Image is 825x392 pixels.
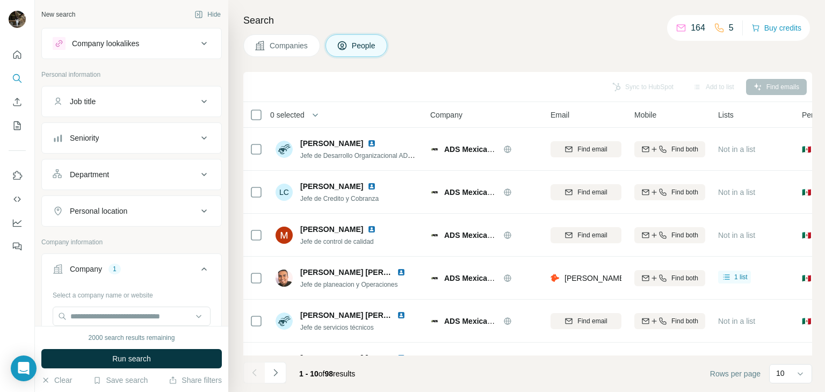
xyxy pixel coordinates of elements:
span: ADS Mexicana S.A. de C.V. [444,188,540,197]
div: Personal location [70,206,127,216]
p: 10 [776,368,785,379]
h4: Search [243,13,812,28]
button: Find email [551,184,621,200]
button: Dashboard [9,213,26,233]
div: 1 [108,264,121,274]
span: 🇲🇽 [802,144,811,155]
span: Rows per page [710,368,761,379]
button: Find both [634,270,705,286]
span: Find email [577,144,607,154]
span: Run search [112,353,151,364]
button: Search [9,69,26,88]
button: Company lookalikes [42,31,221,56]
span: of [319,369,325,378]
button: Find both [634,141,705,157]
button: Share filters [169,375,222,386]
button: Use Surfe on LinkedIn [9,166,26,185]
span: Jefe de servicios técnicos [300,324,374,331]
div: Department [70,169,109,180]
span: 🇲🇽 [802,316,811,326]
div: Select a company name or website [53,286,211,300]
span: [PERSON_NAME] [PERSON_NAME] [300,354,429,362]
button: Find email [551,227,621,243]
img: LinkedIn logo [367,182,376,191]
button: Enrich CSV [9,92,26,112]
img: Logo of ADS Mexicana S.A. de C.V. [430,317,439,325]
button: Find both [634,313,705,329]
img: Avatar [276,355,293,373]
p: Company information [41,237,222,247]
img: Avatar [276,313,293,330]
span: Jefe de planeacion y Operaciones [300,281,397,288]
img: Avatar [276,141,293,158]
span: People [352,40,377,51]
button: Clear [41,375,72,386]
span: Not in a list [718,188,755,197]
span: Find both [671,187,698,197]
span: Find email [577,230,607,240]
div: New search [41,10,75,19]
span: Find both [671,273,698,283]
div: 2000 search results remaining [89,333,175,343]
span: ADS Mexicana S.A. de C.V. [444,317,540,325]
button: Save search [93,375,148,386]
img: Logo of ADS Mexicana S.A. de C.V. [430,188,439,197]
div: Seniority [70,133,99,143]
img: LinkedIn logo [397,311,406,320]
div: Company lookalikes [72,38,139,49]
button: Run search [41,349,222,368]
button: Feedback [9,237,26,256]
span: 1 - 10 [299,369,319,378]
span: Not in a list [718,145,755,154]
span: [PERSON_NAME] [PERSON_NAME] [300,311,429,320]
span: 🇲🇽 [802,187,811,198]
button: Hide [187,6,228,23]
button: Quick start [9,45,26,64]
div: Job title [70,96,96,107]
span: Email [551,110,569,120]
span: Jefe de control de calidad [300,238,374,245]
span: Find both [671,144,698,154]
span: Mobile [634,110,656,120]
p: Personal information [41,70,222,79]
span: ADS Mexicana S.A. de C.V. [444,231,540,239]
span: Not in a list [718,317,755,325]
button: Navigate to next page [265,362,286,383]
button: Seniority [42,125,221,151]
span: Find email [577,187,607,197]
img: Logo of ADS Mexicana S.A. de C.V. [430,231,439,239]
button: Find both [634,184,705,200]
span: ADS Mexicana S.A. de C.V. [444,145,540,154]
img: LinkedIn logo [367,225,376,234]
span: [PERSON_NAME] [300,224,363,235]
span: [PERSON_NAME][EMAIL_ADDRESS][PERSON_NAME][DOMAIN_NAME] [565,274,816,282]
span: 🇲🇽 [802,273,811,284]
button: Use Surfe API [9,190,26,209]
img: LinkedIn logo [397,268,406,277]
img: LinkedIn logo [367,139,376,148]
span: Find both [671,230,698,240]
span: results [299,369,355,378]
button: Find email [551,313,621,329]
p: 5 [729,21,734,34]
img: Avatar [276,270,293,287]
img: Logo of ADS Mexicana S.A. de C.V. [430,274,439,282]
span: 🇲🇽 [802,230,811,241]
span: [PERSON_NAME] [300,138,363,149]
img: Avatar [9,11,26,28]
div: Open Intercom Messenger [11,355,37,381]
span: 1 list [734,272,748,282]
button: Department [42,162,221,187]
button: Find email [551,141,621,157]
span: ADS Mexicana S.A. de C.V. [444,274,540,282]
button: Personal location [42,198,221,224]
button: Company1 [42,256,221,286]
span: Jefe de Credito y Cobranza [300,195,379,202]
span: 0 selected [270,110,305,120]
span: [PERSON_NAME] [300,181,363,192]
img: Logo of ADS Mexicana S.A. de C.V. [430,145,439,154]
button: My lists [9,116,26,135]
span: [PERSON_NAME] [PERSON_NAME] [300,268,429,277]
img: provider hunter logo [551,273,559,284]
span: Not in a list [718,231,755,239]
